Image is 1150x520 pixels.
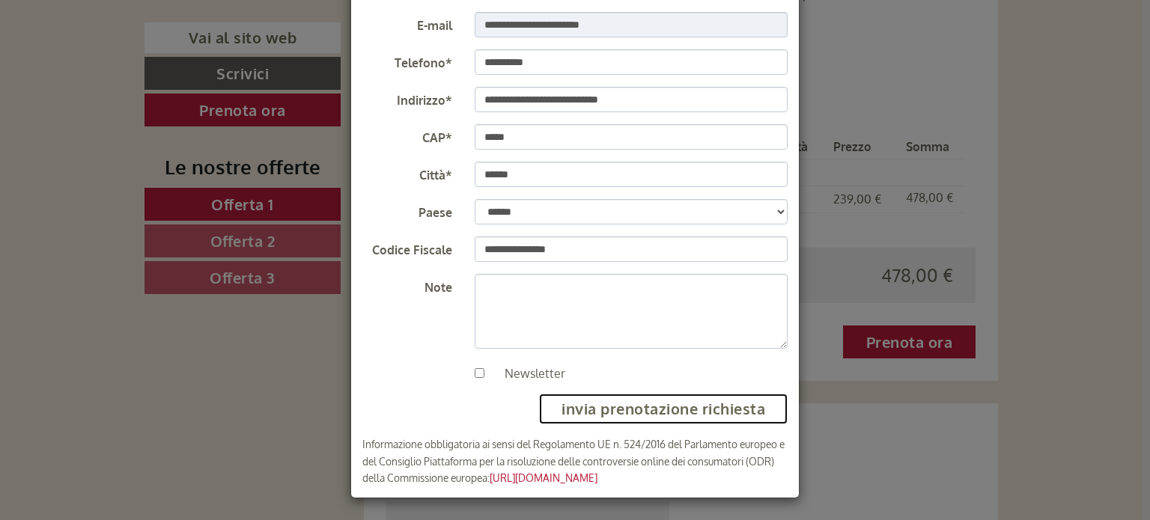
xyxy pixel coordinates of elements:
label: Note [351,274,463,296]
label: Città* [351,162,463,184]
label: Telefono* [351,49,463,72]
label: Indirizzo* [351,87,463,109]
label: Paese [351,199,463,221]
a: [URL][DOMAIN_NAME] [490,471,597,484]
small: 23:24 [22,73,227,83]
small: Informazione obbligatoria ai sensi del Regolamento UE n. 524/2016 del Parlamento europeo e del Co... [362,438,785,485]
div: mercoledì [253,11,338,37]
button: invia prenotazione richiesta [539,394,788,424]
div: Berghotel Alpenrast [22,43,227,55]
button: Invia [508,388,591,420]
label: Newsletter [490,365,565,382]
label: E-mail [351,12,463,34]
div: Buon giorno, come possiamo aiutarla? [11,40,234,86]
label: Codice Fiscale [351,236,463,259]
